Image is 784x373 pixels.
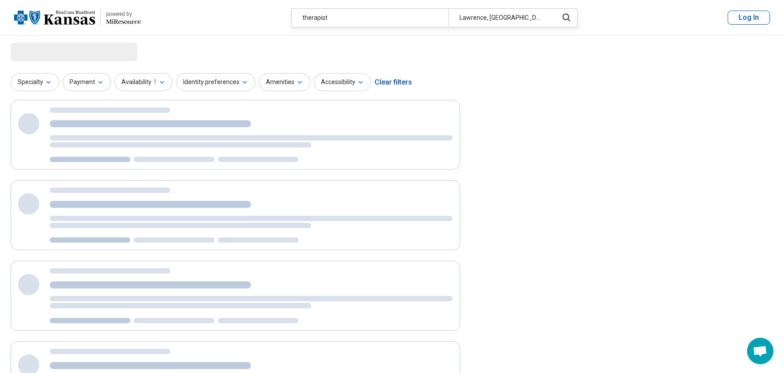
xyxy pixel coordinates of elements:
[106,10,141,18] div: powered by
[114,73,173,91] button: Availability1
[314,73,371,91] button: Accessibility
[375,72,412,93] div: Clear filters
[11,43,85,60] span: Loading...
[14,7,95,28] img: Blue Cross Blue Shield Kansas
[14,7,141,28] a: Blue Cross Blue Shield Kansaspowered by
[728,11,770,25] button: Log In
[292,9,449,27] div: therapist
[153,78,157,87] span: 1
[63,73,111,91] button: Payment
[259,73,310,91] button: Amenities
[449,9,553,27] div: Lawrence, [GEOGRAPHIC_DATA]
[11,73,59,91] button: Specialty
[176,73,255,91] button: Identity preferences
[747,338,773,364] div: Open chat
